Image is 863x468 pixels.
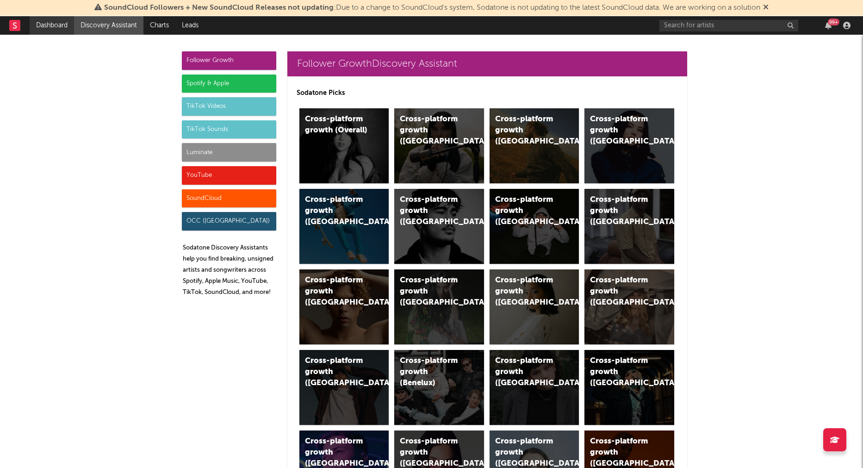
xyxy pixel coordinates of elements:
div: TikTok Sounds [182,120,276,139]
a: Discovery Assistant [74,16,143,35]
a: Cross-platform growth ([GEOGRAPHIC_DATA]) [299,350,389,425]
a: Cross-platform growth ([GEOGRAPHIC_DATA]) [299,189,389,264]
a: Cross-platform growth ([GEOGRAPHIC_DATA]) [394,269,484,344]
a: Cross-platform growth ([GEOGRAPHIC_DATA]) [584,189,674,264]
a: Dashboard [30,16,74,35]
a: Charts [143,16,175,35]
div: Cross-platform growth ([GEOGRAPHIC_DATA]) [305,356,368,389]
a: Cross-platform growth ([GEOGRAPHIC_DATA]) [584,269,674,344]
a: Cross-platform growth ([GEOGRAPHIC_DATA]) [299,269,389,344]
a: Cross-platform growth ([GEOGRAPHIC_DATA]/GSA) [490,189,579,264]
div: Cross-platform growth ([GEOGRAPHIC_DATA]) [400,114,463,147]
div: Cross-platform growth ([GEOGRAPHIC_DATA]) [305,194,368,228]
div: Cross-platform growth ([GEOGRAPHIC_DATA]) [590,275,653,308]
a: Cross-platform growth ([GEOGRAPHIC_DATA]) [490,350,579,425]
span: SoundCloud Followers + New SoundCloud Releases not updating [104,4,334,12]
div: Cross-platform growth ([GEOGRAPHIC_DATA]) [400,194,463,228]
a: Cross-platform growth ([GEOGRAPHIC_DATA]) [584,350,674,425]
p: Sodatone Picks [297,87,678,99]
div: OCC ([GEOGRAPHIC_DATA]) [182,212,276,231]
a: Cross-platform growth ([GEOGRAPHIC_DATA]) [490,269,579,344]
p: Sodatone Discovery Assistants help you find breaking, unsigned artists and songwriters across Spo... [183,243,276,298]
a: Cross-platform growth ([GEOGRAPHIC_DATA]) [584,108,674,183]
button: 99+ [825,22,832,29]
span: Dismiss [763,4,769,12]
div: Cross-platform growth ([GEOGRAPHIC_DATA]) [305,275,368,308]
a: Cross-platform growth (Benelux) [394,350,484,425]
div: Spotify & Apple [182,75,276,93]
input: Search for artists [659,20,798,31]
div: Luminate [182,143,276,162]
a: Leads [175,16,205,35]
div: YouTube [182,166,276,185]
a: Cross-platform growth (Overall) [299,108,389,183]
div: Cross-platform growth ([GEOGRAPHIC_DATA]) [590,114,653,147]
div: Cross-platform growth ([GEOGRAPHIC_DATA]) [495,356,558,389]
div: TikTok Videos [182,97,276,116]
div: Cross-platform growth (Benelux) [400,356,463,389]
div: Follower Growth [182,51,276,70]
div: Cross-platform growth ([GEOGRAPHIC_DATA]) [495,114,558,147]
div: Cross-platform growth ([GEOGRAPHIC_DATA]/GSA) [495,194,558,228]
div: Cross-platform growth ([GEOGRAPHIC_DATA]) [495,275,558,308]
span: : Due to a change to SoundCloud's system, Sodatone is not updating to the latest SoundCloud data.... [104,4,760,12]
div: 99 + [828,19,839,25]
a: Cross-platform growth ([GEOGRAPHIC_DATA]) [394,189,484,264]
a: Cross-platform growth ([GEOGRAPHIC_DATA]) [490,108,579,183]
div: Cross-platform growth (Overall) [305,114,368,136]
a: Follower GrowthDiscovery Assistant [287,51,687,76]
div: Cross-platform growth ([GEOGRAPHIC_DATA]) [590,194,653,228]
div: SoundCloud [182,189,276,208]
div: Cross-platform growth ([GEOGRAPHIC_DATA]) [590,356,653,389]
div: Cross-platform growth ([GEOGRAPHIC_DATA]) [400,275,463,308]
a: Cross-platform growth ([GEOGRAPHIC_DATA]) [394,108,484,183]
